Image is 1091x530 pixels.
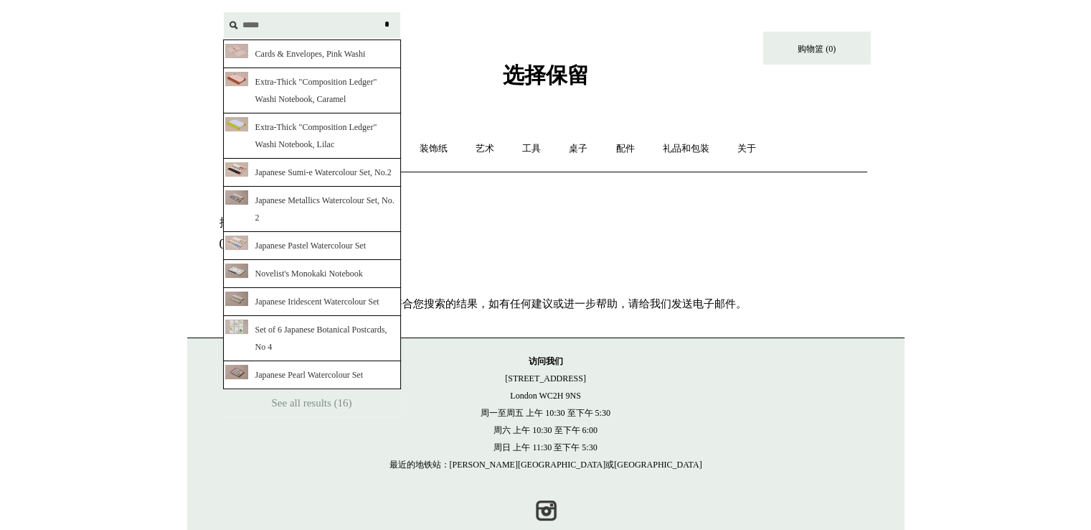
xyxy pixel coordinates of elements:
[616,143,635,154] font: 配件
[223,260,401,288] a: Novelist's Monokaki Notebook
[503,63,589,87] font: 选择保留
[219,236,270,251] font: 0 个结果
[493,442,597,452] font: 周日 上午 11:30 至下午 5:30
[225,44,248,58] img: CopyrightChoosingKeepingBS16333_thumb.jpg
[223,159,401,187] a: Japanese Sumi-e Watercolour Set, No.2
[225,236,248,250] img: CopyrightChoosingKeeping202207BS17165RT_thumb.jpg
[316,298,747,310] font: 遗憾的是，没有符合您搜索的结果，如有任何建议或进一步帮助，请给我们发送电子邮件。
[505,373,586,383] font: [STREET_ADDRESS]
[650,130,722,168] a: 礼品和包装
[225,365,248,379] img: Copyright_Choosing_Keeping_20170912_WB_11_RT_thumb.jpg
[223,187,401,232] a: Japanese Metallics Watercolour Set, No. 2
[798,44,836,54] font: 购物篮 (0)
[223,361,401,389] a: Japanese Pearl Watercolour Set
[225,320,248,334] img: Copyright_Choosing_Keeping13513_thumb.jpg
[493,425,598,435] font: 周六 上午 10:30 至下午 6:00
[223,288,401,316] a: Japanese Iridescent Watercolour Set
[509,130,554,168] a: 工具
[476,143,494,154] font: 艺术
[223,39,401,68] a: Cards & Envelopes, Pink Washi
[225,292,248,306] img: Copyright_Choosing_Keeping_20170912_WB_12221_thumb.jpg
[223,113,401,159] a: Extra-Thick "Composition Ledger" Washi Notebook, Lilac
[223,389,401,417] a: See all results (16)
[603,130,648,168] a: 配件
[663,143,709,154] font: 礼品和包装
[219,216,277,228] font: 搜索结果：
[510,391,580,401] font: London WC2H 9NS
[225,117,248,131] img: CopyrightChoosingKeepingBS2020071713217115RT_thumb.jpg
[225,264,248,278] img: ChoosingKeeping_Session_110248_thumb.jpg
[724,130,769,168] a: 关于
[763,32,871,65] a: 购物篮 (0)
[530,495,562,526] a: Instagram
[223,232,401,260] a: Japanese Pastel Watercolour Set
[223,316,401,361] a: Set of 6 Japanese Botanical Postcards, No 4
[522,143,541,154] font: 工具
[225,190,248,205] img: Copyright_Choosing_Keeping_20170912_WB_12223_thumb.jpg
[737,143,756,154] font: 关于
[225,162,248,177] img: CopyrightChoosingKeeping202207BS17164RT_thumb.jpg
[463,130,507,168] a: 艺术
[556,130,600,168] a: 桌子
[225,72,248,86] img: CopyrightChoosingKeepingBS2020071713017117RT_thumb.jpg
[529,356,563,366] font: 访问我们
[420,143,448,154] font: 装饰纸
[389,460,702,470] font: 最近的地铁站：[PERSON_NAME][GEOGRAPHIC_DATA]或[GEOGRAPHIC_DATA]
[481,408,610,418] font: 周一至周五 上午 10:30 至下午 5:30
[569,143,587,154] font: 桌子
[407,130,461,168] a: 装饰纸
[223,68,401,113] a: Extra-Thick "Composition Ledger" Washi Notebook, Caramel
[503,75,589,85] a: 选择保留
